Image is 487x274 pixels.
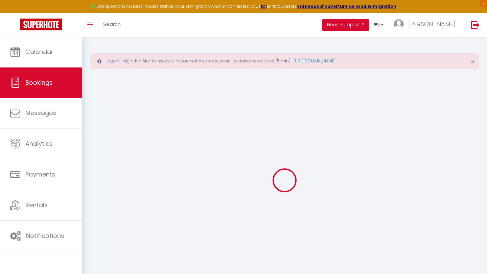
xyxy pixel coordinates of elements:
[297,3,396,9] a: créneaux d'ouverture de la salle migration
[25,48,53,56] span: Calendar
[471,57,474,66] span: ×
[25,170,55,179] span: Payments
[98,13,126,37] a: Search
[25,109,56,117] span: Messages
[103,21,121,28] span: Search
[20,19,62,30] img: Super Booking
[322,19,369,31] button: Need support ?
[25,139,53,148] span: Analytics
[26,231,64,240] span: Notifications
[25,78,53,87] span: Bookings
[408,20,456,28] span: [PERSON_NAME]
[471,21,480,29] img: logout
[25,201,48,209] span: Rentals
[394,19,404,29] img: ...
[294,58,335,64] a: [URL][DOMAIN_NAME]
[389,13,464,37] a: ... [PERSON_NAME]
[471,59,474,65] button: Close
[261,3,267,9] a: ICI
[90,53,479,69] div: Urgent : Migration Airbnb nécessaire pour votre compte, merci de suivre ces étapes (5 min) -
